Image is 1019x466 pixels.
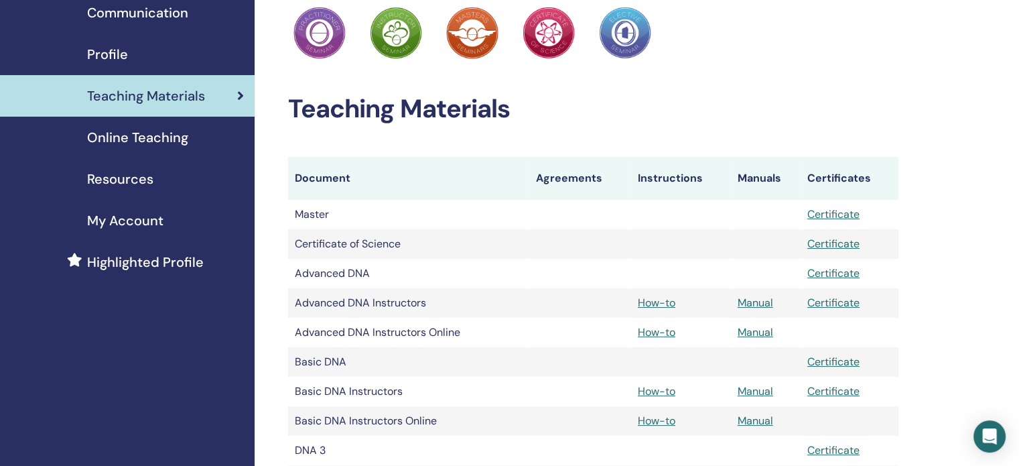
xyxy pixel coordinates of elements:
a: Manual [738,384,773,398]
img: Practitioner [293,7,346,59]
a: How-to [638,414,675,428]
th: Agreements [529,157,631,200]
td: Master [288,200,529,229]
img: Practitioner [599,7,651,59]
th: Document [288,157,529,200]
a: Manual [738,414,773,428]
span: Communication [87,3,188,23]
td: DNA 3 [288,436,529,465]
td: Advanced DNA Instructors [288,288,529,318]
span: Teaching Materials [87,86,205,106]
a: Certificate [807,355,860,369]
span: Profile [87,44,128,64]
a: Certificate [807,207,860,221]
td: Basic DNA Instructors Online [288,406,529,436]
td: Advanced DNA Instructors Online [288,318,529,347]
a: Certificate [807,384,860,398]
a: Manual [738,325,773,339]
div: Open Intercom Messenger [973,420,1006,453]
a: How-to [638,384,675,398]
a: How-to [638,325,675,339]
a: How-to [638,296,675,310]
th: Instructions [631,157,731,200]
a: Certificate [807,443,860,457]
img: Practitioner [370,7,422,59]
td: Advanced DNA [288,259,529,288]
td: Basic DNA [288,347,529,377]
span: Online Teaching [87,127,188,148]
a: Certificate [807,237,860,251]
td: Certificate of Science [288,229,529,259]
th: Certificates [801,157,898,200]
th: Manuals [731,157,801,200]
span: Highlighted Profile [87,252,204,272]
img: Practitioner [446,7,498,59]
a: Manual [738,296,773,310]
span: Resources [87,169,153,189]
h2: Teaching Materials [288,94,898,125]
span: My Account [87,211,163,231]
a: Certificate [807,296,860,310]
td: Basic DNA Instructors [288,377,529,406]
img: Practitioner [523,7,575,59]
a: Certificate [807,266,860,280]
